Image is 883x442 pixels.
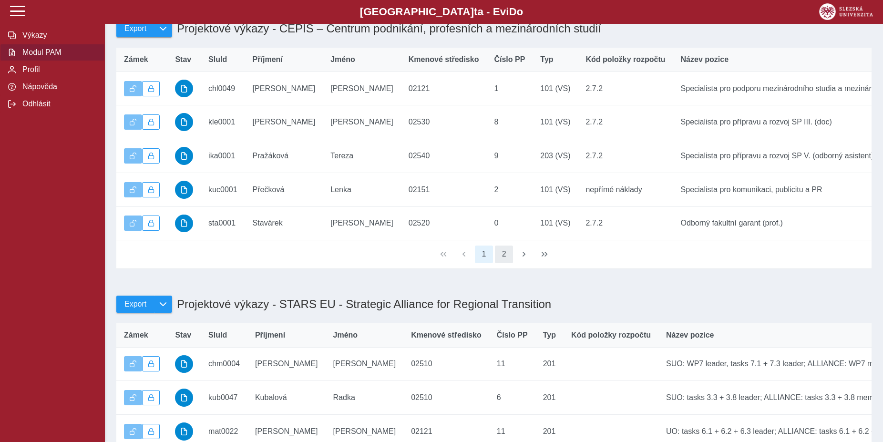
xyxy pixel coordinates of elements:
span: t [474,6,477,18]
button: Uzamknout lze pouze výkaz, který je podepsán a schválen. [142,424,160,439]
button: schváleno [175,147,193,165]
td: 201 [535,381,564,415]
span: D [509,6,516,18]
button: schváleno [175,80,193,98]
td: [PERSON_NAME] [326,347,404,381]
td: kuc0001 [201,173,245,206]
button: Uzamknout lze pouze výkaz, který je podepsán a schválen. [142,81,160,96]
b: [GEOGRAPHIC_DATA] a - Evi [29,6,854,18]
button: Uzamknout lze pouze výkaz, který je podepsán a schválen. [142,216,160,231]
td: 0 [486,206,533,240]
span: Jméno [333,331,358,339]
button: schváleno [175,389,193,407]
button: Výkaz je odemčen. [124,216,142,231]
td: ika0001 [201,139,245,173]
button: Výkaz je odemčen. [124,182,142,197]
button: 2 [495,246,513,264]
button: Uzamknout lze pouze výkaz, který je podepsán a schválen. [142,148,160,164]
h1: Projektové výkazy - CEPIS – Centrum podnikání, profesních a mezinárodních studií [172,17,601,40]
td: 02151 [401,173,487,206]
td: chm0004 [201,347,247,381]
td: Pražáková [245,139,323,173]
td: 02540 [401,139,487,173]
span: Číslo PP [497,331,528,339]
span: Jméno [330,55,355,64]
td: 101 (VS) [533,173,578,206]
td: [PERSON_NAME] [245,72,323,105]
td: 02530 [401,105,487,139]
span: Zámek [124,55,148,64]
td: 8 [486,105,533,139]
span: Název pozice [666,331,714,339]
button: Výkaz je odemčen. [124,424,142,439]
span: Nápověda [20,82,97,91]
button: 1 [475,246,493,264]
td: 02510 [403,381,489,415]
button: Export [116,20,154,37]
td: 1 [486,72,533,105]
span: Kód položky rozpočtu [571,331,651,339]
button: schváleno [175,355,193,373]
button: Výkaz je odemčen. [124,148,142,164]
img: logo_web_su.png [819,3,873,20]
td: 203 (VS) [533,139,578,173]
td: [PERSON_NAME] [323,105,401,139]
td: Kubalová [247,381,326,415]
td: Stavárek [245,206,323,240]
span: Export [124,300,146,308]
td: sta0001 [201,206,245,240]
span: SluId [208,331,227,339]
td: 2.7.2 [578,206,673,240]
button: Uzamknout lze pouze výkaz, který je podepsán a schválen. [142,356,160,371]
td: 101 (VS) [533,206,578,240]
span: Kmenové středisko [411,331,482,339]
td: 02520 [401,206,487,240]
span: Stav [175,331,191,339]
button: Výkaz je odemčen. [124,356,142,371]
button: Výkaz je odemčen. [124,81,142,96]
td: 2 [486,173,533,206]
span: Výkazy [20,31,97,40]
span: Stav [175,55,191,64]
td: Lenka [323,173,401,206]
h1: Projektové výkazy - STARS EU - Strategic Alliance for Regional Transition [172,293,551,316]
td: [PERSON_NAME] [245,105,323,139]
button: Uzamknout lze pouze výkaz, který je podepsán a schválen. [142,182,160,197]
span: Export [124,24,146,33]
td: 2.7.2 [578,72,673,105]
td: 9 [486,139,533,173]
button: schváleno [175,215,193,233]
button: schváleno [175,113,193,131]
button: Uzamknout lze pouze výkaz, který je podepsán a schválen. [142,114,160,130]
span: Typ [543,331,556,339]
button: Uzamknout lze pouze výkaz, který je podepsán a schválen. [142,390,160,405]
td: 2.7.2 [578,105,673,139]
td: 201 [535,347,564,381]
td: 101 (VS) [533,105,578,139]
td: Tereza [323,139,401,173]
td: 02510 [403,347,489,381]
td: [PERSON_NAME] [323,72,401,105]
td: nepřímé náklady [578,173,673,206]
td: [PERSON_NAME] [247,347,326,381]
span: Profil [20,65,97,74]
span: SluId [208,55,227,64]
td: 101 (VS) [533,72,578,105]
button: schváleno [175,422,193,441]
button: schváleno [175,181,193,199]
td: Radka [326,381,404,415]
td: chl0049 [201,72,245,105]
span: Modul PAM [20,48,97,57]
span: Zámek [124,331,148,339]
button: Export [116,296,154,313]
span: o [517,6,524,18]
td: kub0047 [201,381,247,415]
td: 6 [489,381,535,415]
span: Typ [540,55,553,64]
td: 2.7.2 [578,139,673,173]
button: Výkaz je odemčen. [124,390,142,405]
span: Název pozice [681,55,729,64]
td: [PERSON_NAME] [323,206,401,240]
td: kle0001 [201,105,245,139]
span: Kmenové středisko [409,55,479,64]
